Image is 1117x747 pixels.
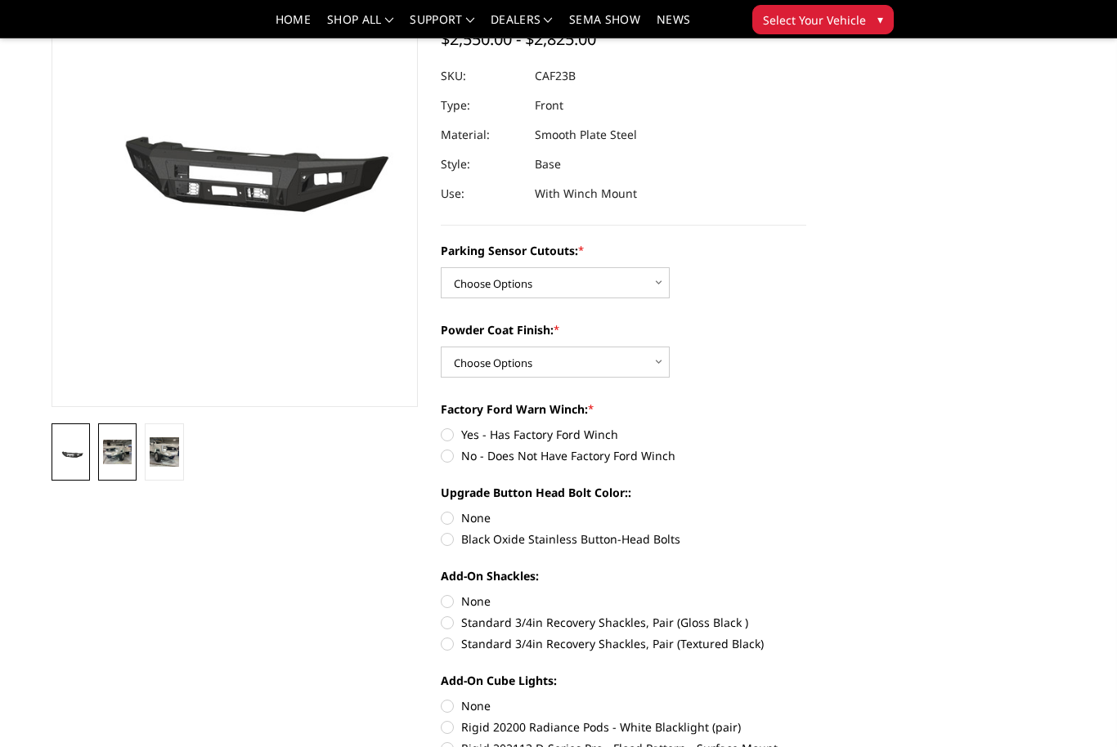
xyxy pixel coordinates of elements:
span: Select Your Vehicle [763,11,866,29]
label: Standard 3/4in Recovery Shackles, Pair (Textured Black) [441,635,807,652]
label: Upgrade Button Head Bolt Color:: [441,484,807,501]
label: No - Does Not Have Factory Ford Winch [441,447,807,464]
dd: With Winch Mount [535,179,637,208]
label: Factory Ford Warn Winch: [441,400,807,418]
dt: Use: [441,179,523,208]
dd: CAF23B [535,61,576,91]
label: None [441,593,807,610]
label: Add-On Shackles: [441,567,807,584]
dt: Style: [441,150,523,179]
img: 2023-2025 Ford F250-350-A2 Series-Base Front Bumper (winch mount) [103,440,132,465]
iframe: Chat Widget [1035,669,1117,747]
a: Dealers [491,14,553,38]
dt: Material: [441,120,523,150]
dd: Base [535,150,561,179]
img: 2023-2025 Ford F250-350-A2 Series-Base Front Bumper (winch mount) [56,447,85,460]
label: Yes - Has Factory Ford Winch [441,426,807,443]
a: shop all [327,14,393,38]
dd: Smooth Plate Steel [535,120,637,150]
a: SEMA Show [569,14,640,38]
label: Add-On Cube Lights: [441,672,807,689]
label: None [441,697,807,714]
dt: SKU: [441,61,523,91]
label: Parking Sensor Cutouts: [441,242,807,259]
a: Support [410,14,474,38]
label: Standard 3/4in Recovery Shackles, Pair (Gloss Black ) [441,614,807,631]
img: 2023-2025 Ford F250-350-A2 Series-Base Front Bumper (winch mount) [150,437,178,466]
a: Home [276,14,311,38]
dd: Front [535,91,563,120]
a: News [657,14,690,38]
span: ▾ [877,11,883,28]
button: Select Your Vehicle [752,5,894,34]
label: Rigid 20200 Radiance Pods - White Blacklight (pair) [441,718,807,736]
label: Black Oxide Stainless Button-Head Bolts [441,530,807,548]
span: $2,550.00 - $2,825.00 [441,28,596,50]
dt: Type: [441,91,523,120]
label: None [441,509,807,526]
label: Powder Coat Finish: [441,321,807,338]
